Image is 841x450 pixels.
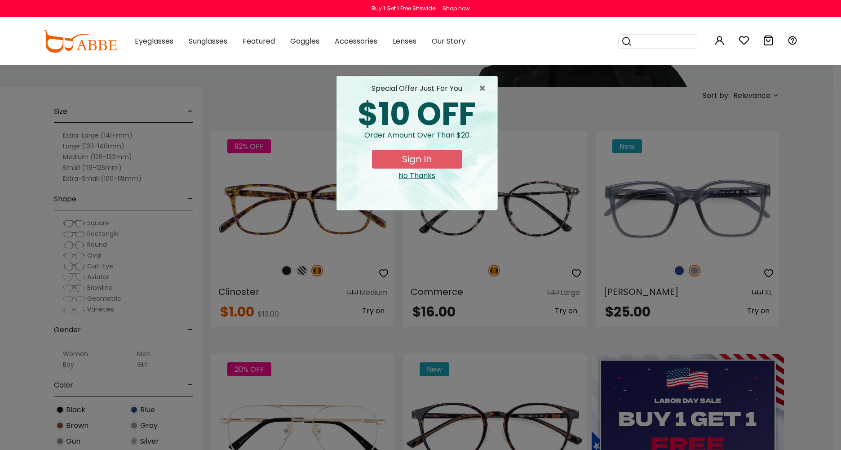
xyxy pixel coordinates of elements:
span: Eyeglasses [135,36,173,46]
span: Goggles [290,36,319,46]
div: special offer just for you [344,83,490,94]
span: Featured [243,36,275,46]
img: abbeglasses.com [43,30,117,53]
span: × [479,83,490,94]
span: Our Story [432,36,465,46]
div: Order amount over than $20 [344,130,490,150]
div: Close [344,170,490,181]
span: Accessories [335,36,377,46]
span: Sunglasses [189,36,227,46]
span: Lenses [393,36,416,46]
a: Shop now [438,4,470,12]
div: Buy 1 Get 1 Free Sitewide! [372,4,437,13]
button: Close [479,83,490,94]
div: $10 OFF [344,98,490,130]
button: Sign In [372,150,462,169]
div: Shop now [443,4,470,13]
